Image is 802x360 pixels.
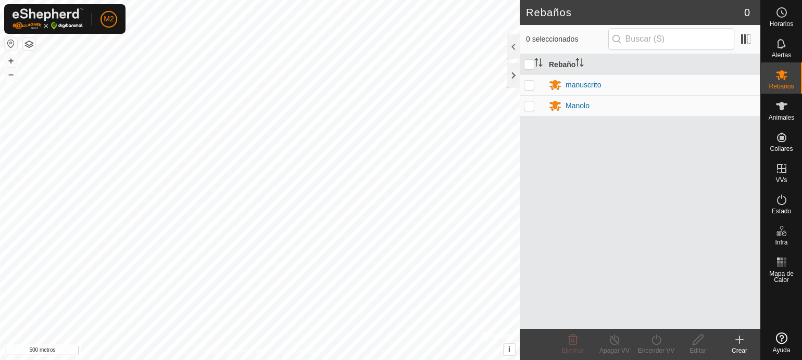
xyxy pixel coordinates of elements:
font: Animales [769,114,794,121]
p-sorticon: Activar para ordenar [534,60,543,68]
a: Contáctenos [279,346,314,356]
font: M2 [104,15,114,23]
font: – [8,69,14,80]
a: Política de Privacidad [206,346,266,356]
font: Manolo [566,101,590,110]
font: Alertas [772,52,791,59]
img: Logotipo de Gallagher [12,8,83,30]
font: + [8,55,14,66]
font: Mapa de Calor [769,270,794,284]
font: Política de Privacidad [206,348,266,355]
button: i [504,344,515,355]
font: Encender VV [638,347,675,354]
font: Rebaño [549,60,575,69]
font: i [508,345,510,354]
button: – [5,68,17,81]
font: Ayuda [773,346,791,354]
font: Rebaños [526,7,572,18]
font: Estado [772,208,791,215]
font: 0 seleccionados [526,35,578,43]
input: Buscar (S) [608,28,734,50]
font: Apagar VV [599,347,630,354]
a: Ayuda [761,328,802,357]
button: Capas del Mapa [23,38,35,50]
font: Editar [690,347,706,354]
p-sorticon: Activar para ordenar [575,60,584,68]
font: VVs [775,176,787,184]
button: + [5,55,17,67]
font: Horarios [770,20,793,28]
font: manuscrito [566,81,601,89]
font: Contáctenos [279,348,314,355]
font: Eliminar [561,347,584,354]
font: 0 [744,7,750,18]
font: Rebaños [769,83,794,90]
font: Collares [770,145,793,152]
button: Restablecer Mapa [5,37,17,50]
font: Crear [732,347,747,354]
font: Infra [775,239,787,246]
